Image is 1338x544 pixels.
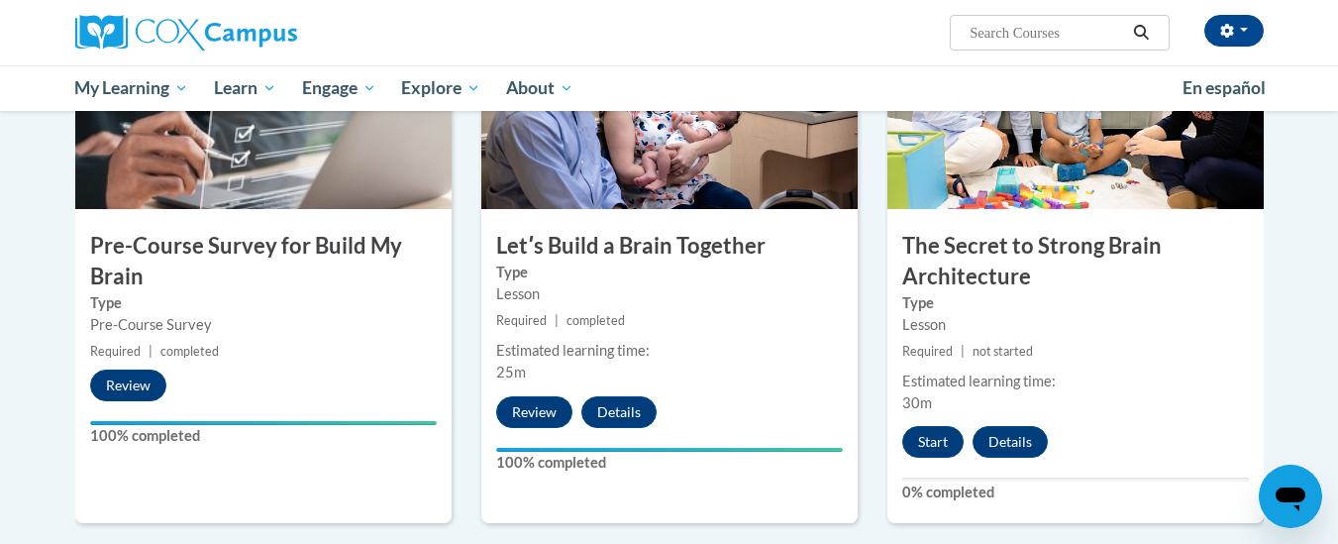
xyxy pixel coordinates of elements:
[90,292,437,314] label: Type
[493,65,586,111] a: About
[214,76,276,100] span: Learn
[496,313,547,328] span: Required
[902,426,964,458] button: Start
[496,448,843,452] div: Your progress
[496,283,843,305] div: Lesson
[302,76,376,100] span: Engage
[201,65,289,111] a: Learn
[887,231,1264,292] h3: The Secret to Strong Brain Architecture
[968,21,1126,45] input: Search Courses
[902,394,932,411] span: 30m
[496,340,843,362] div: Estimated learning time:
[90,370,166,401] button: Review
[496,364,526,381] span: 25m
[496,262,843,283] label: Type
[902,344,953,359] span: Required
[149,344,153,359] span: |
[566,313,625,328] span: completed
[75,231,452,292] h3: Pre-Course Survey for Build My Brain
[62,65,202,111] a: My Learning
[75,15,452,51] a: Cox Campus
[401,76,480,100] span: Explore
[388,65,493,111] a: Explore
[289,65,389,111] a: Engage
[902,292,1249,314] label: Type
[496,452,843,474] label: 100% completed
[160,344,219,359] span: completed
[46,65,1293,111] div: Main menu
[1204,15,1264,47] button: Account Settings
[90,421,437,425] div: Your progress
[90,344,141,359] span: Required
[1170,67,1279,109] a: En español
[973,344,1033,359] span: not started
[902,314,1249,336] div: Lesson
[581,396,657,428] button: Details
[973,426,1048,458] button: Details
[1126,21,1156,45] button: Search
[506,76,573,100] span: About
[902,371,1249,392] div: Estimated learning time:
[496,396,572,428] button: Review
[961,344,965,359] span: |
[902,482,1249,503] label: 0% completed
[1183,77,1266,98] span: En español
[90,425,437,447] label: 100% completed
[555,313,559,328] span: |
[1259,465,1322,528] iframe: Button to launch messaging window
[481,231,858,262] h3: Letʹs Build a Brain Together
[75,15,297,51] img: Cox Campus
[90,314,437,336] div: Pre-Course Survey
[74,76,188,100] span: My Learning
